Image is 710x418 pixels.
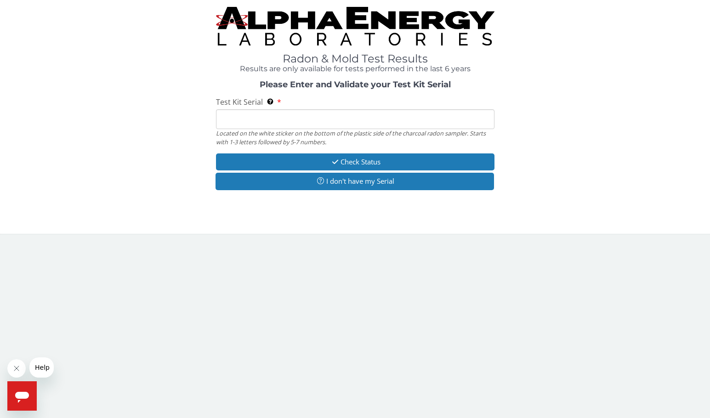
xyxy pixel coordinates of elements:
iframe: Button to launch messaging window [7,381,37,411]
iframe: Close message [7,359,26,378]
button: I don't have my Serial [216,173,494,190]
h1: Radon & Mold Test Results [216,53,494,65]
button: Check Status [216,153,494,170]
img: TightCrop.jpg [216,7,494,45]
span: Test Kit Serial [216,97,263,107]
iframe: Message from company [29,357,54,378]
div: Located on the white sticker on the bottom of the plastic side of the charcoal radon sampler. Sta... [216,129,494,146]
strong: Please Enter and Validate your Test Kit Serial [260,79,451,90]
h4: Results are only available for tests performed in the last 6 years [216,65,494,73]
